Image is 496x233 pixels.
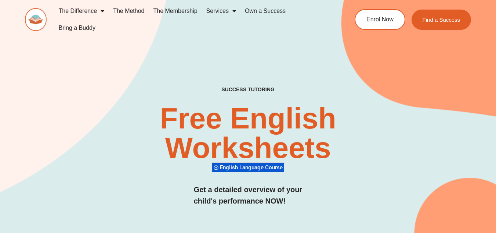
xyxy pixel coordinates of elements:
[149,3,202,20] a: The Membership
[240,3,290,20] a: Own a Success
[202,3,240,20] a: Services
[220,164,285,171] span: English Language Course
[54,3,329,36] nav: Menu
[366,17,394,22] span: Enrol Now
[101,104,395,163] h2: Free English Worksheets​
[212,162,284,172] div: English Language Course
[423,17,460,22] span: Find a Success
[54,20,100,36] a: Bring a Buddy
[412,10,471,30] a: Find a Success
[355,9,405,30] a: Enrol Now
[54,3,109,20] a: The Difference
[109,3,149,20] a: The Method
[182,87,314,93] h4: SUCCESS TUTORING​
[194,184,303,207] h3: Get a detailed overview of your child's performance NOW!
